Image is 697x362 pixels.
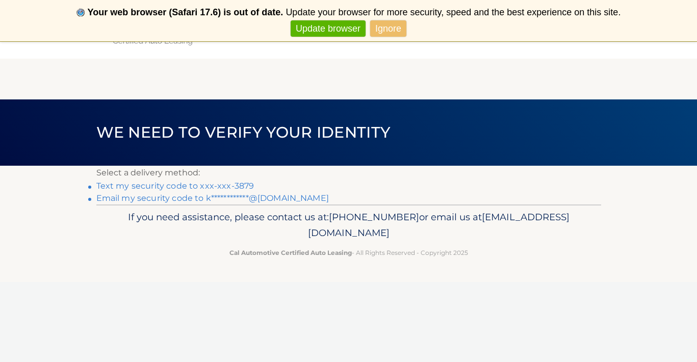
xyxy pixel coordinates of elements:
a: Ignore [370,20,406,37]
p: - All Rights Reserved - Copyright 2025 [103,247,595,258]
b: Your web browser (Safari 17.6) is out of date. [88,7,283,17]
a: Text my security code to xxx-xxx-3879 [96,181,254,191]
a: Update browser [291,20,366,37]
span: We need to verify your identity [96,123,391,142]
span: [PHONE_NUMBER] [329,211,419,223]
p: If you need assistance, please contact us at: or email us at [103,209,595,242]
p: Select a delivery method: [96,166,601,180]
strong: Cal Automotive Certified Auto Leasing [229,249,352,256]
span: Update your browser for more security, speed and the best experience on this site. [286,7,621,17]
